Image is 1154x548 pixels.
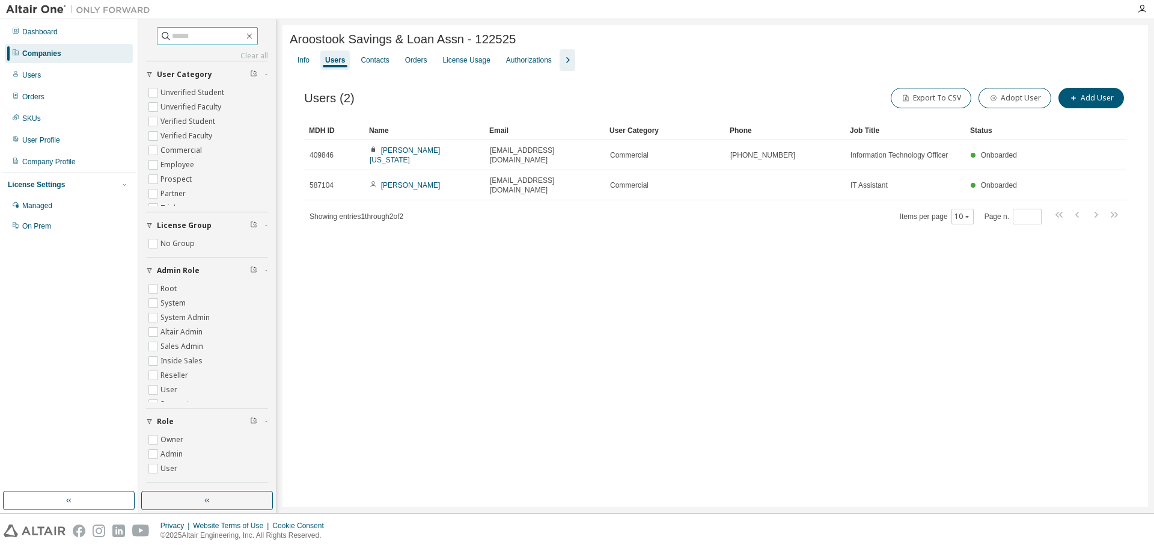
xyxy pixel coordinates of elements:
[22,114,41,123] div: SKUs
[132,525,150,537] img: youtube.svg
[4,525,66,537] img: altair_logo.svg
[160,310,212,325] label: System Admin
[730,150,795,160] span: [PHONE_NUMBER]
[22,157,76,167] div: Company Profile
[250,417,257,426] span: Clear filter
[22,92,44,102] div: Orders
[609,121,720,140] div: User Category
[146,212,268,239] button: License Group
[309,121,359,140] div: MDH ID
[160,114,218,129] label: Verified Student
[160,325,205,339] label: Altair Admin
[490,146,599,165] span: [EMAIL_ADDRESS][DOMAIN_NAME]
[160,339,206,354] label: Sales Admin
[981,181,1017,189] span: Onboarded
[160,172,194,186] label: Prospect
[146,408,268,435] button: Role
[442,55,490,65] div: License Usage
[850,150,948,160] span: Information Technology Officer
[146,257,268,284] button: Admin Role
[160,461,180,476] label: User
[160,383,180,397] label: User
[160,143,204,158] label: Commercial
[160,85,227,100] label: Unverified Student
[900,209,974,224] span: Items per page
[146,51,268,61] a: Clear all
[850,121,960,140] div: Job Title
[22,49,61,58] div: Companies
[250,221,257,230] span: Clear filter
[22,70,41,80] div: Users
[978,88,1051,108] button: Adopt User
[405,55,427,65] div: Orders
[160,236,197,251] label: No Group
[369,121,480,140] div: Name
[310,180,334,190] span: 587104
[361,55,389,65] div: Contacts
[370,146,440,164] a: [PERSON_NAME][US_STATE]
[112,525,125,537] img: linkedin.svg
[160,296,188,310] label: System
[160,158,197,172] label: Employee
[193,521,272,531] div: Website Terms of Use
[160,129,215,143] label: Verified Faculty
[157,70,212,79] span: User Category
[310,150,334,160] span: 409846
[489,121,600,140] div: Email
[610,150,649,160] span: Commercial
[250,266,257,276] span: Clear filter
[157,417,174,426] span: Role
[160,201,178,215] label: Trial
[73,525,85,537] img: facebook.svg
[22,135,60,145] div: User Profile
[298,55,310,65] div: Info
[304,91,355,105] span: Users (2)
[160,397,191,411] label: Support
[272,521,331,531] div: Cookie Consent
[160,186,188,201] label: Partner
[981,151,1017,159] span: Onboarded
[1058,88,1124,108] button: Add User
[160,354,205,368] label: Inside Sales
[160,100,224,114] label: Unverified Faculty
[93,525,105,537] img: instagram.svg
[985,209,1042,224] span: Page n.
[954,212,971,221] button: 10
[730,121,840,140] div: Phone
[146,61,268,88] button: User Category
[310,212,403,221] span: Showing entries 1 through 2 of 2
[8,180,65,189] div: License Settings
[160,447,185,461] label: Admin
[146,482,268,509] button: Status
[157,266,200,276] span: Admin Role
[490,176,599,195] span: [EMAIL_ADDRESS][DOMAIN_NAME]
[160,521,193,531] div: Privacy
[325,55,345,65] div: Users
[157,221,212,230] span: License Group
[6,4,156,16] img: Altair One
[610,180,649,190] span: Commercial
[160,368,191,383] label: Reseller
[160,531,331,541] p: © 2025 Altair Engineering, Inc. All Rights Reserved.
[22,27,58,37] div: Dashboard
[250,70,257,79] span: Clear filter
[970,121,1054,140] div: Status
[850,180,888,190] span: IT Assistant
[506,55,552,65] div: Authorizations
[160,282,179,296] label: Root
[22,201,52,211] div: Managed
[290,32,516,46] span: Aroostook Savings & Loan Assn - 122525
[22,221,51,231] div: On Prem
[160,433,186,447] label: Owner
[381,181,441,189] a: [PERSON_NAME]
[891,88,971,108] button: Export To CSV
